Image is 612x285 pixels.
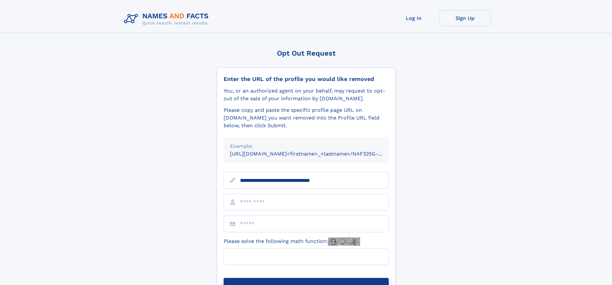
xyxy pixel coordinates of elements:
img: Logo Names and Facts [121,10,214,28]
div: Enter the URL of the profile you would like removed [224,76,389,83]
div: You, or an authorized agent on your behalf, may request to opt-out of the sale of your informatio... [224,87,389,102]
a: Log In [388,10,439,26]
small: [URL][DOMAIN_NAME]<firstname>_<lastname>/NAF325G-xxxxxxxx [230,151,401,157]
a: Sign Up [439,10,491,26]
div: Opt Out Request [217,49,395,57]
label: Please solve the following math function: [224,237,360,246]
div: Example: [230,142,382,150]
div: Please copy and paste the specific profile page URL on [DOMAIN_NAME] you want removed into the Pr... [224,106,389,129]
